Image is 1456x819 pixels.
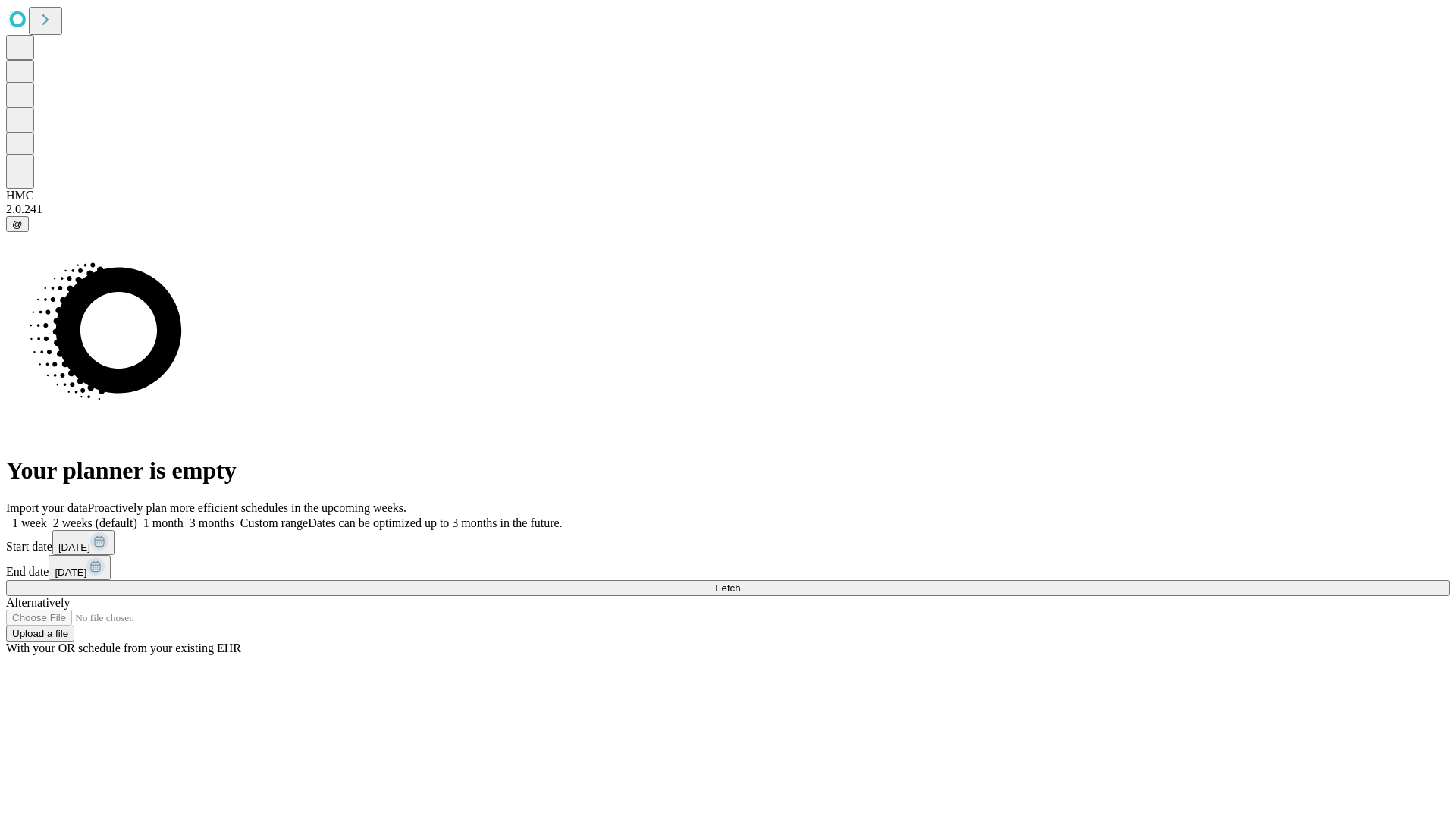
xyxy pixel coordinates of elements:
[6,596,70,609] span: Alternatively
[55,566,86,578] span: [DATE]
[6,189,1450,202] div: HMC
[6,501,88,514] span: Import your data
[53,516,137,529] span: 2 weeks (default)
[6,202,1450,216] div: 2.0.241
[6,642,241,654] span: With your OR schedule from your existing EHR
[12,218,23,230] span: @
[143,516,184,529] span: 1 month
[12,516,47,529] span: 1 week
[6,626,74,642] button: Upload a file
[6,580,1450,596] button: Fetch
[49,555,111,580] button: [DATE]
[308,516,562,529] span: Dates can be optimized up to 3 months in the future.
[6,216,29,232] button: @
[52,530,115,555] button: [DATE]
[240,516,308,529] span: Custom range
[58,541,90,553] span: [DATE]
[190,516,234,529] span: 3 months
[88,501,406,514] span: Proactively plan more efficient schedules in the upcoming weeks.
[6,555,1450,580] div: End date
[6,457,1450,485] h1: Your planner is empty
[715,582,740,594] span: Fetch
[6,530,1450,555] div: Start date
